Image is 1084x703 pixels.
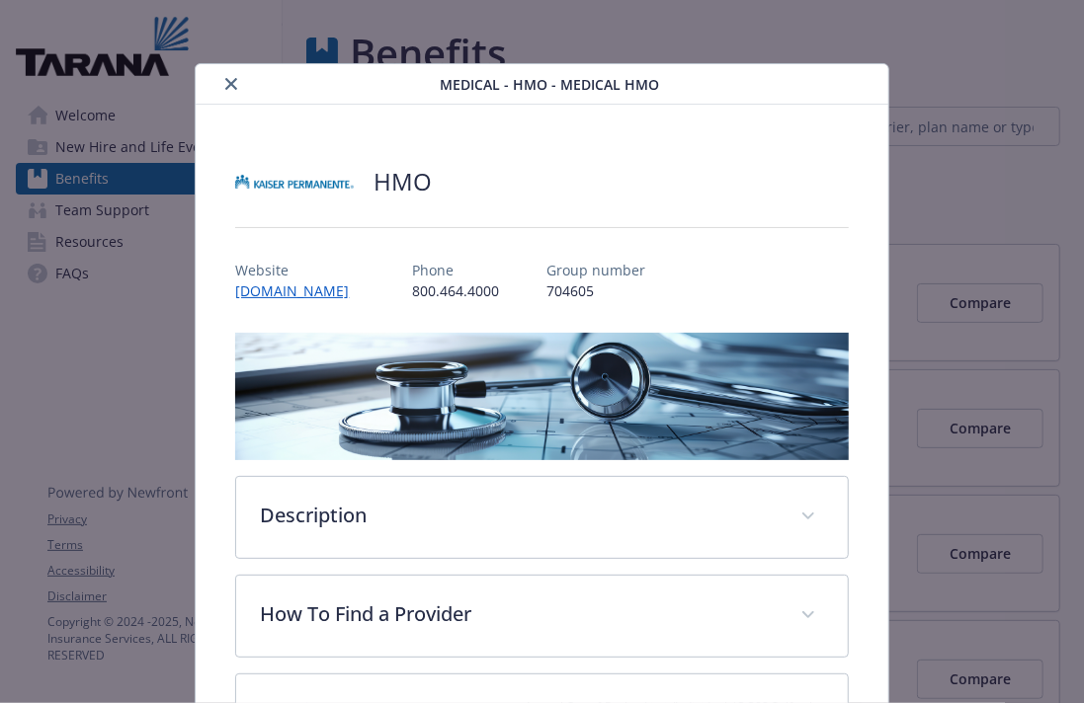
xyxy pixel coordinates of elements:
p: Description [260,501,776,530]
div: How To Find a Provider [236,576,847,657]
img: banner [235,333,848,460]
p: How To Find a Provider [260,599,776,629]
h2: HMO [374,165,432,198]
p: Group number [546,260,645,280]
a: [DOMAIN_NAME] [235,281,365,300]
span: Medical - HMO - Medical HMO [441,74,660,95]
div: Description [236,477,847,558]
p: Website [235,260,365,280]
p: 704605 [546,280,645,301]
p: 800.464.4000 [412,280,499,301]
p: Phone [412,260,499,280]
img: Kaiser Permanente Insurance Company [235,152,354,211]
button: close [219,72,243,96]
